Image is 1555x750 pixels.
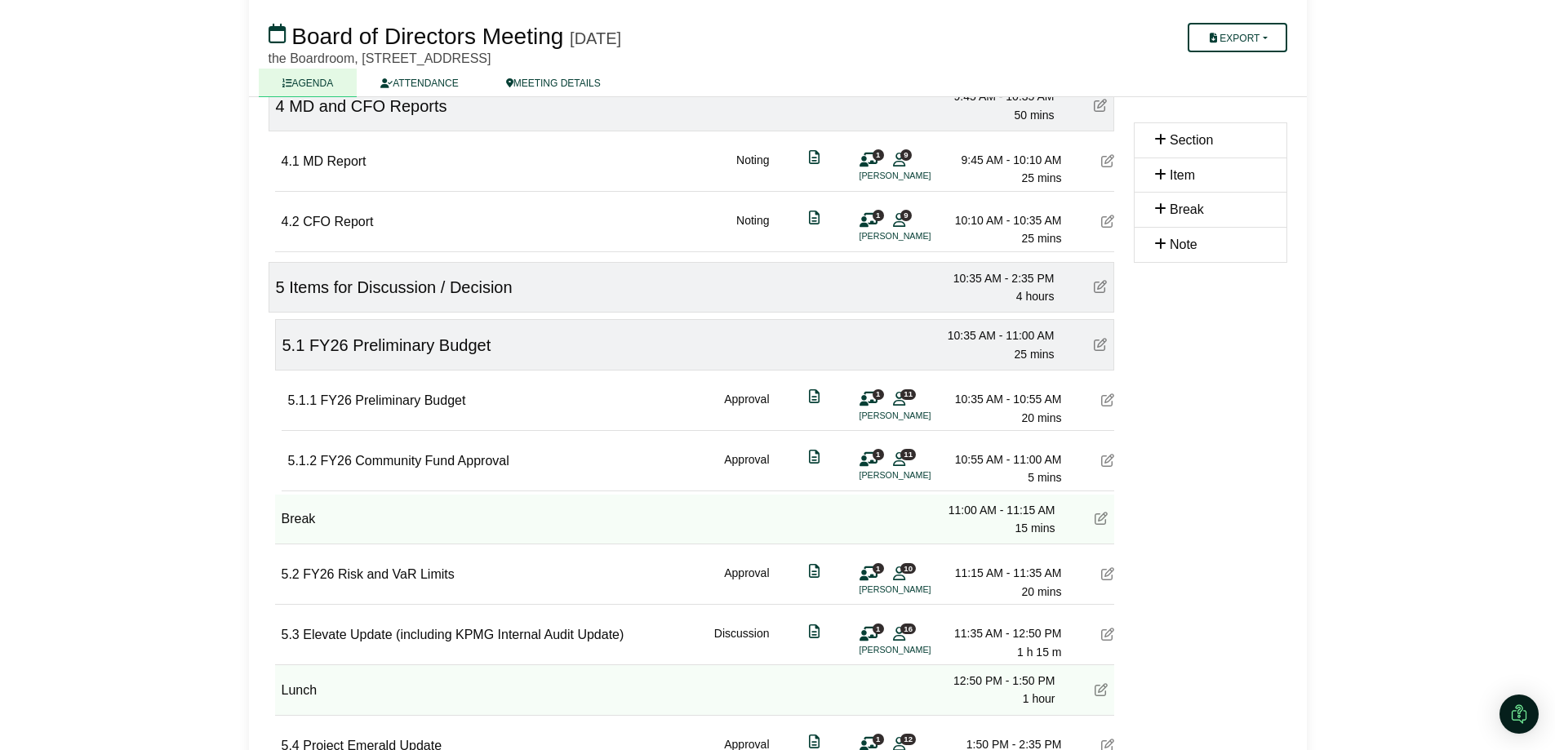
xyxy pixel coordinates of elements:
span: Section [1170,133,1213,147]
span: 9 [900,210,912,220]
div: 10:35 AM - 10:55 AM [948,390,1062,408]
span: 5 mins [1028,471,1061,484]
div: 10:35 AM - 11:00 AM [940,326,1055,344]
span: 4.1 [282,154,300,168]
span: 1 [873,449,884,459]
span: FY26 Preliminary Budget [321,393,466,407]
span: 4.2 [282,215,300,229]
span: 25 mins [1014,348,1054,361]
li: [PERSON_NAME] [860,583,982,597]
span: 16 [900,624,916,634]
li: [PERSON_NAME] [860,643,982,657]
div: 10:10 AM - 10:35 AM [948,211,1062,229]
span: 25 mins [1021,171,1061,184]
div: 10:35 AM - 2:35 PM [940,269,1055,287]
div: [DATE] [570,29,621,48]
span: 1 hour [1023,692,1055,705]
span: 1 [873,734,884,744]
span: 20 mins [1021,411,1061,424]
span: 11 [900,449,916,459]
div: 12:50 PM - 1:50 PM [941,672,1055,690]
li: [PERSON_NAME] [860,468,982,482]
span: Lunch [282,683,318,697]
span: 50 mins [1014,109,1054,122]
span: 1 [873,149,884,160]
li: [PERSON_NAME] [860,229,982,243]
span: 5 [276,278,285,296]
div: Noting [736,151,769,188]
div: Approval [724,564,769,601]
div: Approval [724,390,769,427]
div: Noting [736,211,769,248]
div: Discussion [714,624,770,661]
span: Break [282,512,316,526]
span: 4 [276,97,285,115]
span: 1 [873,563,884,574]
li: [PERSON_NAME] [860,169,982,183]
div: 9:45 AM - 10:10 AM [948,151,1062,169]
div: Open Intercom Messenger [1499,695,1539,734]
span: 5.1.1 [288,393,318,407]
span: 12 [900,734,916,744]
li: [PERSON_NAME] [860,409,982,423]
div: 11:15 AM - 11:35 AM [948,564,1062,582]
span: Elevate Update (including KPMG Internal Audit Update) [303,628,624,641]
div: 11:35 AM - 12:50 PM [948,624,1062,642]
span: 5.3 [282,628,300,641]
span: 5.1.2 [288,454,318,468]
div: 11:00 AM - 11:15 AM [941,501,1055,519]
a: MEETING DETAILS [482,69,624,97]
span: Board of Directors Meeting [291,24,563,49]
button: Export [1188,23,1286,52]
span: 1 [873,210,884,220]
span: 9 [900,149,912,160]
span: FY26 Community Fund Approval [321,454,509,468]
a: ATTENDANCE [357,69,482,97]
span: the Boardroom, [STREET_ADDRESS] [269,51,491,65]
span: FY26 Preliminary Budget [309,336,491,354]
span: 1 [873,389,884,400]
span: 1 [873,624,884,634]
div: 10:55 AM - 11:00 AM [948,450,1062,468]
span: MD Report [303,154,366,168]
div: Approval [724,450,769,487]
span: FY26 Risk and VaR Limits [303,567,455,581]
span: 5.2 [282,567,300,581]
span: Items for Discussion / Decision [289,278,512,296]
span: Note [1170,237,1197,251]
span: 1 h 15 m [1017,646,1061,659]
span: Break [1170,202,1204,216]
span: Item [1170,168,1195,182]
span: 5.1 [282,336,305,354]
span: MD and CFO Reports [289,97,447,115]
a: AGENDA [259,69,358,97]
span: 25 mins [1021,232,1061,245]
span: 11 [900,389,916,400]
span: 10 [900,563,916,574]
span: 20 mins [1021,585,1061,598]
span: 4 hours [1016,290,1055,303]
span: CFO Report [303,215,373,229]
span: 15 mins [1015,521,1055,535]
